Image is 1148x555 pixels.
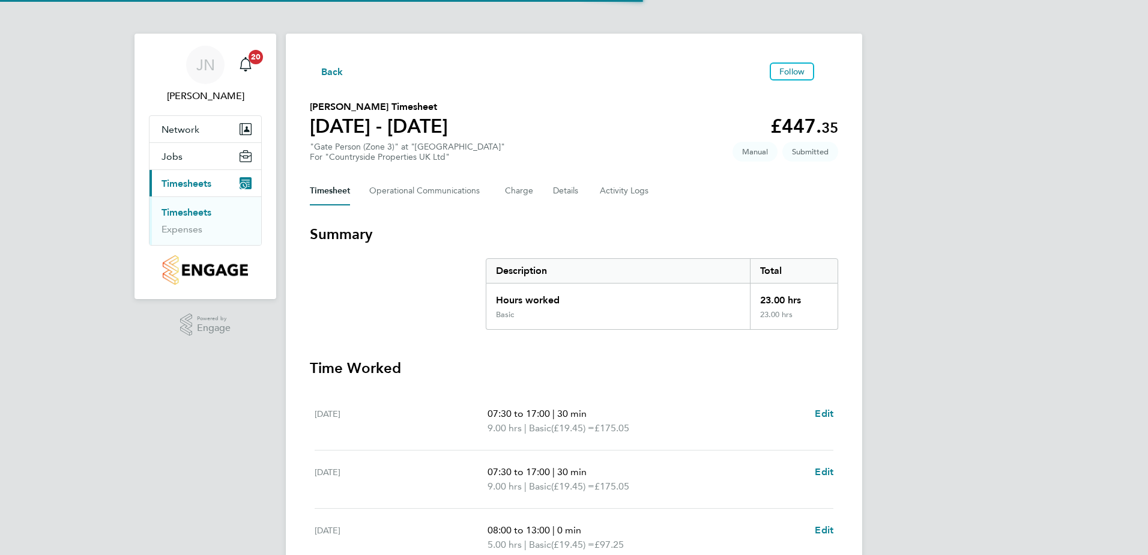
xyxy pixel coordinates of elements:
div: Total [750,259,838,283]
a: Edit [815,465,833,479]
div: [DATE] [315,465,488,494]
img: countryside-properties-logo-retina.png [163,255,247,285]
span: 08:00 to 13:00 [488,524,550,536]
div: Timesheets [150,196,261,245]
span: (£19.45) = [551,422,594,434]
button: Jobs [150,143,261,169]
span: Jobs [162,151,183,162]
button: Timesheets Menu [819,68,838,74]
span: 30 min [557,408,587,419]
span: 20 [249,50,263,64]
span: (£19.45) = [551,481,594,492]
button: Back [310,64,343,79]
span: This timesheet was manually created. [733,142,778,162]
h1: [DATE] - [DATE] [310,114,448,138]
h3: Summary [310,225,838,244]
span: Powered by [197,314,231,324]
a: Powered byEngage [180,314,231,336]
span: JN [196,57,215,73]
a: Go to home page [149,255,262,285]
span: 30 min [557,466,587,478]
span: Network [162,124,199,135]
button: Operational Communications [369,177,486,205]
span: Follow [779,66,805,77]
span: Basic [529,421,551,435]
button: Activity Logs [600,177,650,205]
div: 23.00 hrs [750,284,838,310]
span: 0 min [557,524,581,536]
span: £97.25 [594,539,624,550]
span: 5.00 hrs [488,539,522,550]
button: Timesheets [150,170,261,196]
span: £175.05 [594,481,629,492]
span: 07:30 to 17:00 [488,408,550,419]
div: 23.00 hrs [750,310,838,329]
app-decimal: £447. [770,115,838,138]
div: Basic [496,310,514,320]
a: Edit [815,523,833,538]
span: Joe Nicklin [149,89,262,103]
span: 9.00 hrs [488,481,522,492]
a: Expenses [162,223,202,235]
h3: Time Worked [310,359,838,378]
button: Details [553,177,581,205]
span: | [524,422,527,434]
button: Network [150,116,261,142]
button: Charge [505,177,534,205]
span: 35 [821,119,838,136]
button: Timesheet [310,177,350,205]
span: Timesheets [162,178,211,189]
span: 07:30 to 17:00 [488,466,550,478]
span: Edit [815,524,833,536]
div: For "Countryside Properties UK Ltd" [310,152,505,162]
span: | [552,466,555,478]
span: | [524,481,527,492]
div: Summary [486,258,838,330]
span: Edit [815,408,833,419]
div: Hours worked [486,284,750,310]
a: JN[PERSON_NAME] [149,46,262,103]
span: | [524,539,527,550]
span: | [552,408,555,419]
span: Back [321,65,343,79]
span: £175.05 [594,422,629,434]
span: (£19.45) = [551,539,594,550]
nav: Main navigation [134,34,276,299]
span: Edit [815,466,833,478]
span: Engage [197,323,231,333]
a: 20 [234,46,258,84]
span: This timesheet is Submitted. [782,142,838,162]
span: Basic [529,479,551,494]
h2: [PERSON_NAME] Timesheet [310,100,448,114]
a: Edit [815,407,833,421]
a: Timesheets [162,207,211,218]
span: 9.00 hrs [488,422,522,434]
span: | [552,524,555,536]
div: "Gate Person (Zone 3)" at "[GEOGRAPHIC_DATA]" [310,142,505,162]
div: [DATE] [315,407,488,435]
div: Description [486,259,750,283]
span: Basic [529,538,551,552]
div: [DATE] [315,523,488,552]
button: Follow [770,62,814,80]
